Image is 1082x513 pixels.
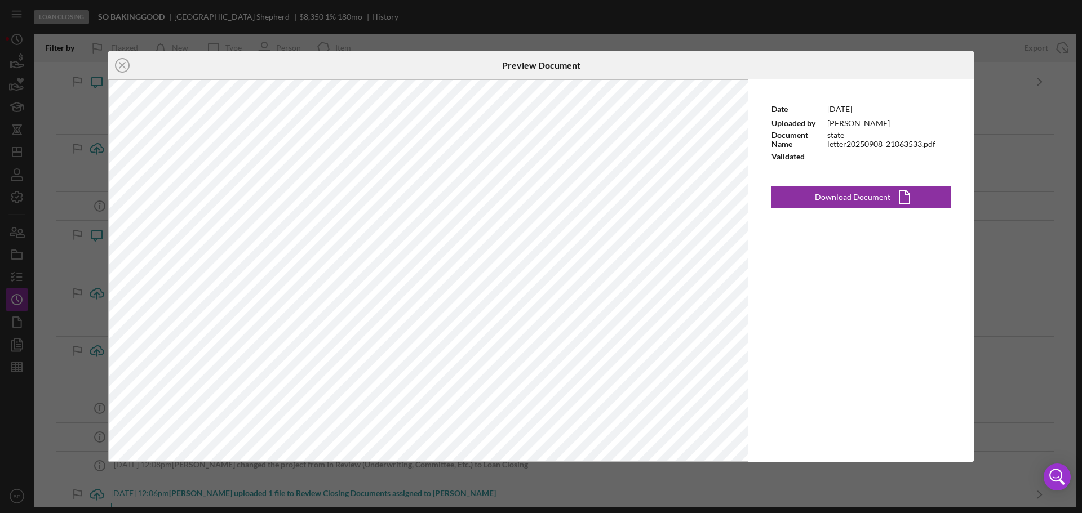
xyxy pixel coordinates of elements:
b: Validated [771,151,805,161]
td: [DATE] [827,102,951,116]
div: Open Intercom Messenger [1044,463,1071,490]
td: [PERSON_NAME] [827,116,951,130]
b: Date [771,104,788,114]
div: Download Document [815,186,890,208]
b: Document Name [771,130,808,149]
td: state letter20250908_21063533.pdf [827,130,951,149]
h6: Preview Document [502,60,580,70]
b: Uploaded by [771,118,815,128]
button: Download Document [771,186,951,208]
